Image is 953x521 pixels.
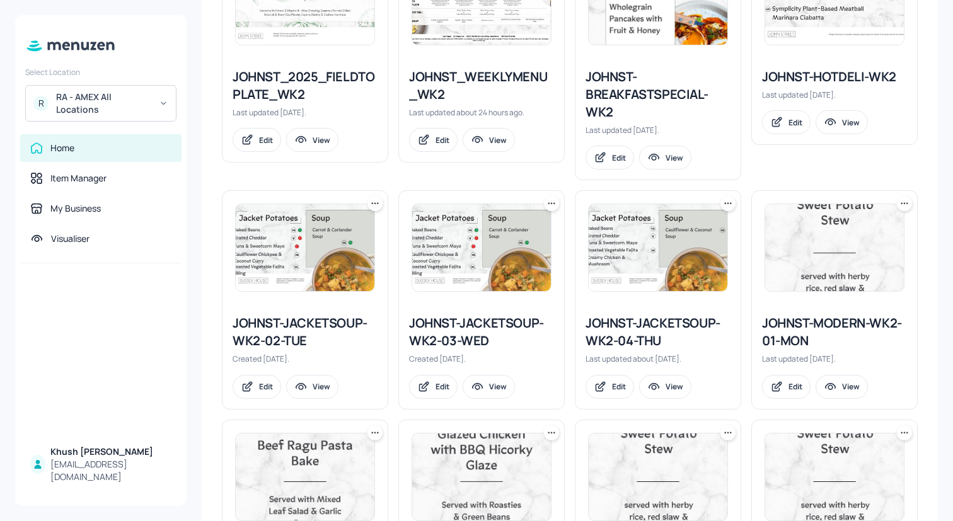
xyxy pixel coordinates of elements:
div: Edit [788,117,802,128]
div: My Business [50,202,101,215]
div: View [842,117,860,128]
div: JOHNST-JACKETSOUP-WK2-03-WED [409,314,554,350]
div: [EMAIL_ADDRESS][DOMAIN_NAME] [50,458,171,483]
div: View [666,381,683,392]
img: 2025-07-02-17514661198979pflypdai27.jpeg [236,204,374,291]
div: Last updated [DATE]. [233,107,378,118]
div: Created [DATE]. [409,353,554,364]
div: RA - AMEX All Locations [56,91,151,116]
div: Edit [612,381,626,392]
div: Last updated [DATE]. [762,353,907,364]
div: R [33,96,49,111]
div: Last updated about 24 hours ago. [409,107,554,118]
div: Visualiser [51,232,90,245]
div: Last updated [DATE]. [586,125,731,135]
div: Edit [259,135,273,146]
div: JOHNST-BREAKFASTSPECIAL-WK2 [586,68,731,121]
div: Khush [PERSON_NAME] [50,445,171,458]
div: Edit [259,381,273,392]
div: JOHNST-MODERN-WK2-01-MON [762,314,907,350]
div: Edit [436,381,449,392]
div: Edit [436,135,449,146]
div: Edit [788,381,802,392]
div: View [489,135,507,146]
div: JOHNST-JACKETSOUP-WK2-04-THU [586,314,731,350]
img: 2025-09-02-1756810194752akw7gxj9pyc.jpeg [236,433,374,520]
div: Home [50,142,74,154]
div: Last updated about [DATE]. [586,353,731,364]
div: Created [DATE]. [233,353,378,364]
div: View [313,381,330,392]
div: JOHNST-JACKETSOUP-WK2-02-TUE [233,314,378,350]
img: 2025-09-29-1759147899832cea91nkswnn.jpeg [412,433,551,520]
div: View [842,381,860,392]
img: 2024-12-09-1733708813417hkbsys2ne6t.jpeg [765,433,904,520]
img: 2024-12-09-1733708813417hkbsys2ne6t.jpeg [765,204,904,291]
div: Last updated [DATE]. [762,89,907,100]
div: JOHNST-HOTDELI-WK2 [762,68,907,86]
div: View [489,381,507,392]
img: 2024-12-09-1733708813417hkbsys2ne6t.jpeg [589,433,727,520]
div: Select Location [25,67,176,77]
img: 2025-07-02-17514661198979pflypdai27.jpeg [412,204,551,291]
img: 2025-08-14-17551821119488kdf05lwwn8.jpeg [589,204,727,291]
div: View [666,152,683,163]
div: Item Manager [50,172,107,185]
div: JOHNST_WEEKLYMENU_WK2 [409,68,554,103]
div: Edit [612,152,626,163]
div: View [313,135,330,146]
div: JOHNST_2025_FIELDTOPLATE_WK2 [233,68,378,103]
